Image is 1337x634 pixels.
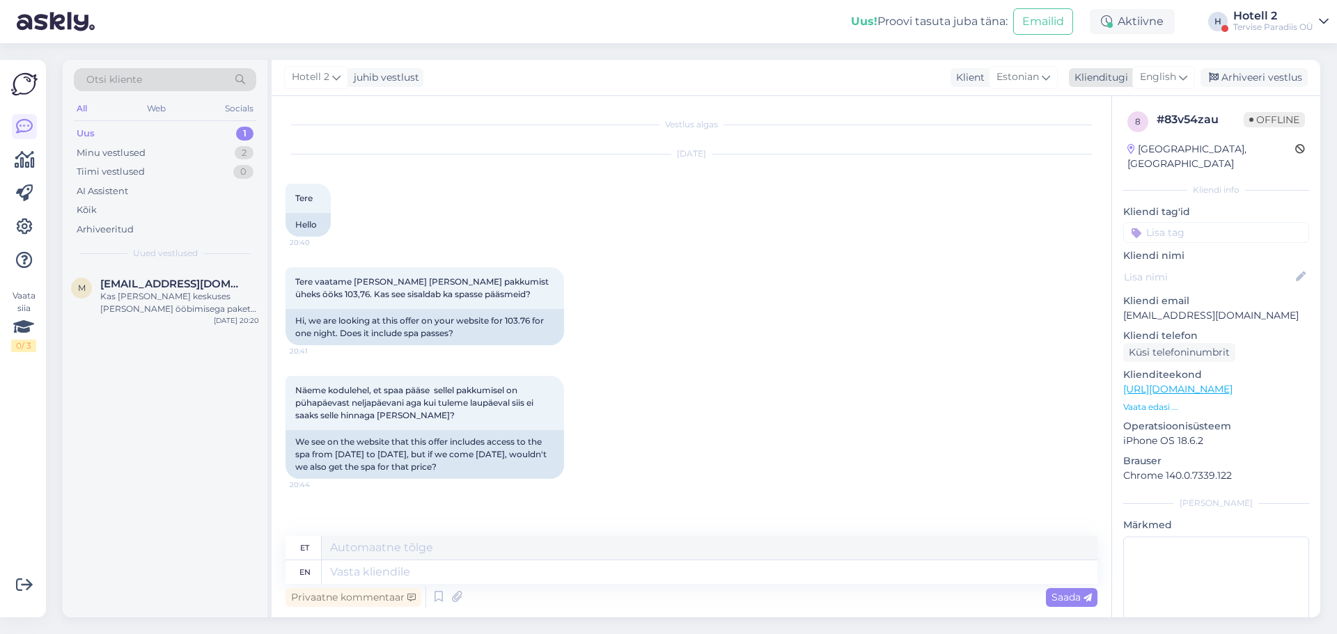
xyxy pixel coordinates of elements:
[1233,10,1313,22] div: Hotell 2
[222,100,256,118] div: Socials
[78,283,86,293] span: m
[1123,248,1309,263] p: Kliendi nimi
[1123,294,1309,308] p: Kliendi email
[1123,468,1309,483] p: Chrome 140.0.7339.122
[300,536,309,560] div: et
[1051,591,1092,603] span: Saada
[1157,111,1244,128] div: # 83v54zau
[86,72,142,87] span: Otsi kliente
[77,223,134,237] div: Arhiveeritud
[295,276,551,299] span: Tere vaatame [PERSON_NAME] [PERSON_NAME] pakkumist üheks ööks 103,76. Kas see sisaldab ka spasse ...
[1123,308,1309,323] p: [EMAIL_ADDRESS][DOMAIN_NAME]
[1069,70,1128,85] div: Klienditugi
[1244,112,1305,127] span: Offline
[1123,343,1235,362] div: Küsi telefoninumbrit
[951,70,985,85] div: Klient
[144,100,169,118] div: Web
[295,385,535,420] span: Näeme kodulehel, et spaa pääse sellel pakkumisel on pühapäevast neljapäevani aga kui tuleme laupä...
[996,70,1039,85] span: Estonian
[11,71,38,97] img: Askly Logo
[77,203,97,217] div: Kõik
[100,290,259,315] div: Kas [PERSON_NAME] keskuses [PERSON_NAME] ööbimisega pakett, siis kas teil on hotell ühendatud vee...
[1124,269,1293,285] input: Lisa nimi
[1233,10,1329,33] a: Hotell 2Tervise Paradiis OÜ
[1123,367,1309,382] p: Klienditeekond
[1123,401,1309,413] p: Vaata edasi ...
[77,165,145,179] div: Tiimi vestlused
[286,588,421,607] div: Privaatne kommentaar
[100,278,245,290] span: marliisike@gmail.com
[1013,8,1073,35] button: Emailid
[286,148,1097,160] div: [DATE]
[1123,518,1309,532] p: Märkmed
[133,247,198,260] span: Uued vestlused
[1123,205,1309,219] p: Kliendi tag'id
[1201,68,1308,87] div: Arhiveeri vestlus
[233,165,253,179] div: 0
[1127,142,1295,171] div: [GEOGRAPHIC_DATA], [GEOGRAPHIC_DATA]
[1135,116,1141,127] span: 8
[286,118,1097,131] div: Vestlus algas
[77,146,146,160] div: Minu vestlused
[1140,70,1176,85] span: English
[235,146,253,160] div: 2
[292,70,329,85] span: Hotell 2
[11,340,36,352] div: 0 / 3
[299,560,311,584] div: en
[286,430,564,479] div: We see on the website that this offer includes access to the spa from [DATE] to [DATE], but if we...
[1123,184,1309,196] div: Kliendi info
[74,100,90,118] div: All
[290,480,342,490] span: 20:44
[1123,454,1309,468] p: Brauser
[1123,383,1233,395] a: [URL][DOMAIN_NAME]
[851,15,877,28] b: Uus!
[214,315,259,326] div: [DATE] 20:20
[11,290,36,352] div: Vaata siia
[851,13,1008,30] div: Proovi tasuta juba täna:
[286,309,564,345] div: Hi, we are looking at this offer on your website for 103.76 for one night. Does it include spa pa...
[290,346,342,356] span: 20:41
[286,213,331,237] div: Hello
[236,127,253,141] div: 1
[295,193,313,203] span: Tere
[77,184,128,198] div: AI Assistent
[77,127,95,141] div: Uus
[1208,12,1228,31] div: H
[1123,419,1309,434] p: Operatsioonisüsteem
[1123,328,1309,343] p: Kliendi telefon
[1123,222,1309,243] input: Lisa tag
[290,237,342,248] span: 20:40
[1123,497,1309,509] div: [PERSON_NAME]
[1123,434,1309,448] p: iPhone OS 18.6.2
[1090,9,1175,34] div: Aktiivne
[1233,22,1313,33] div: Tervise Paradiis OÜ
[348,70,419,85] div: juhib vestlust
